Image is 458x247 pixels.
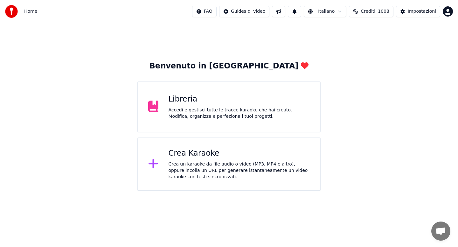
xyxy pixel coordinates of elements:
[349,6,393,17] button: Crediti1008
[169,107,310,120] div: Accedi e gestisci tutte le tracce karaoke che hai creato. Modifica, organizza e perfeziona i tuoi...
[169,161,310,180] div: Crea un karaoke da file audio o video (MP3, MP4 e altro), oppure incolla un URL per generare ista...
[24,8,37,15] nav: breadcrumb
[378,8,389,15] span: 1008
[149,61,309,71] div: Benvenuto in [GEOGRAPHIC_DATA]
[396,6,440,17] button: Impostazioni
[219,6,269,17] button: Guides di video
[408,8,436,15] div: Impostazioni
[361,8,375,15] span: Crediti
[169,94,310,104] div: Libreria
[5,5,18,18] img: youka
[24,8,37,15] span: Home
[192,6,217,17] button: FAQ
[169,148,310,159] div: Crea Karaoke
[431,222,450,241] div: Aprire la chat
